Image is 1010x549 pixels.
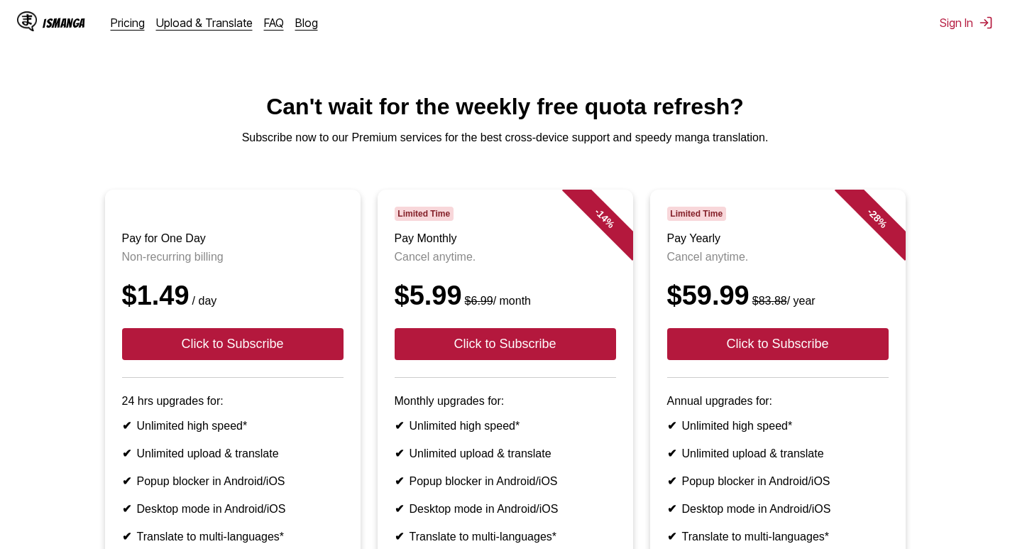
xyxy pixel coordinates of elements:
[122,251,344,263] p: Non-recurring billing
[11,131,999,144] p: Subscribe now to our Premium services for the best cross-device support and speedy manga translat...
[395,395,616,408] p: Monthly upgrades for:
[667,251,889,263] p: Cancel anytime.
[122,502,344,516] li: Desktop mode in Android/iOS
[395,447,616,460] li: Unlimited upload & translate
[667,502,889,516] li: Desktop mode in Android/iOS
[395,502,616,516] li: Desktop mode in Android/iOS
[122,420,131,432] b: ✔
[667,232,889,245] h3: Pay Yearly
[395,474,616,488] li: Popup blocker in Android/iOS
[156,16,253,30] a: Upload & Translate
[395,503,404,515] b: ✔
[395,232,616,245] h3: Pay Monthly
[264,16,284,30] a: FAQ
[395,475,404,487] b: ✔
[667,475,676,487] b: ✔
[667,395,889,408] p: Annual upgrades for:
[122,419,344,433] li: Unlimited high speed*
[750,295,816,307] small: / year
[667,530,889,543] li: Translate to multi-languages*
[395,420,404,432] b: ✔
[940,16,993,30] button: Sign In
[190,295,217,307] small: / day
[11,94,999,120] h1: Can't wait for the weekly free quota refresh?
[395,447,404,460] b: ✔
[395,251,616,263] p: Cancel anytime.
[111,16,145,30] a: Pricing
[667,447,676,460] b: ✔
[17,11,37,31] img: IsManga Logo
[395,419,616,433] li: Unlimited high speed*
[395,531,404,543] b: ✔
[122,232,344,245] h3: Pay for One Day
[667,281,889,311] div: $59.99
[395,281,616,311] div: $5.99
[752,295,787,307] s: $83.88
[667,531,676,543] b: ✔
[122,530,344,543] li: Translate to multi-languages*
[667,207,726,221] span: Limited Time
[122,447,344,460] li: Unlimited upload & translate
[667,447,889,460] li: Unlimited upload & translate
[667,503,676,515] b: ✔
[122,474,344,488] li: Popup blocker in Android/iOS
[43,16,85,30] div: IsManga
[122,531,131,543] b: ✔
[122,447,131,460] b: ✔
[122,328,344,360] button: Click to Subscribe
[122,395,344,408] p: 24 hrs upgrades for:
[667,474,889,488] li: Popup blocker in Android/iOS
[561,175,647,261] div: - 14 %
[17,11,111,34] a: IsManga LogoIsManga
[979,16,993,30] img: Sign out
[295,16,318,30] a: Blog
[667,419,889,433] li: Unlimited high speed*
[395,207,454,221] span: Limited Time
[122,281,344,311] div: $1.49
[834,175,919,261] div: - 28 %
[122,475,131,487] b: ✔
[395,530,616,543] li: Translate to multi-languages*
[122,503,131,515] b: ✔
[462,295,531,307] small: / month
[667,420,676,432] b: ✔
[465,295,493,307] s: $6.99
[395,328,616,360] button: Click to Subscribe
[667,328,889,360] button: Click to Subscribe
